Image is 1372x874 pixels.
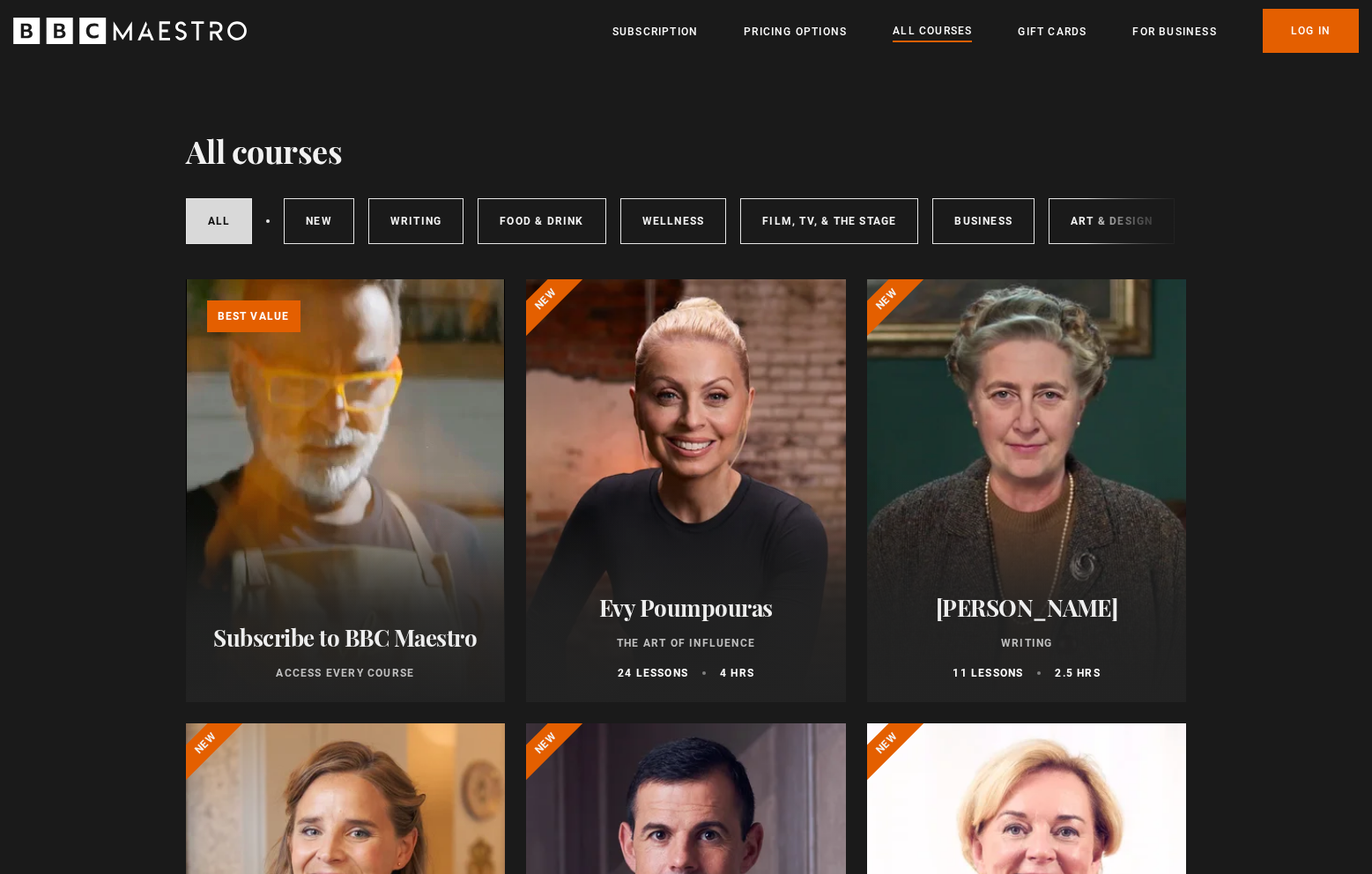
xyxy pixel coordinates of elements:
[186,132,343,169] h1: All courses
[612,23,698,41] a: Subscription
[478,198,605,244] a: Food & Drink
[368,198,464,244] a: Writing
[953,665,1023,681] p: 11 lessons
[740,198,918,244] a: Film, TV, & The Stage
[1049,198,1175,244] a: Art & Design
[867,279,1187,702] a: [PERSON_NAME] Writing 11 lessons 2.5 hrs New
[888,635,1166,651] p: Writing
[13,18,247,44] svg: BBC Maestro
[207,300,300,332] p: Best value
[620,198,727,244] a: Wellness
[1055,665,1100,681] p: 2.5 hrs
[526,279,846,702] a: Evy Poumpouras The Art of Influence 24 lessons 4 hrs New
[932,198,1035,244] a: Business
[547,635,825,651] p: The Art of Influence
[612,9,1359,53] nav: Primary
[1263,9,1359,53] a: Log In
[744,23,847,41] a: Pricing Options
[547,594,825,621] h2: Evy Poumpouras
[888,594,1166,621] h2: [PERSON_NAME]
[1132,23,1216,41] a: For business
[1018,23,1086,41] a: Gift Cards
[720,665,754,681] p: 4 hrs
[186,198,253,244] a: All
[284,198,354,244] a: New
[618,665,688,681] p: 24 lessons
[893,22,972,41] a: All Courses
